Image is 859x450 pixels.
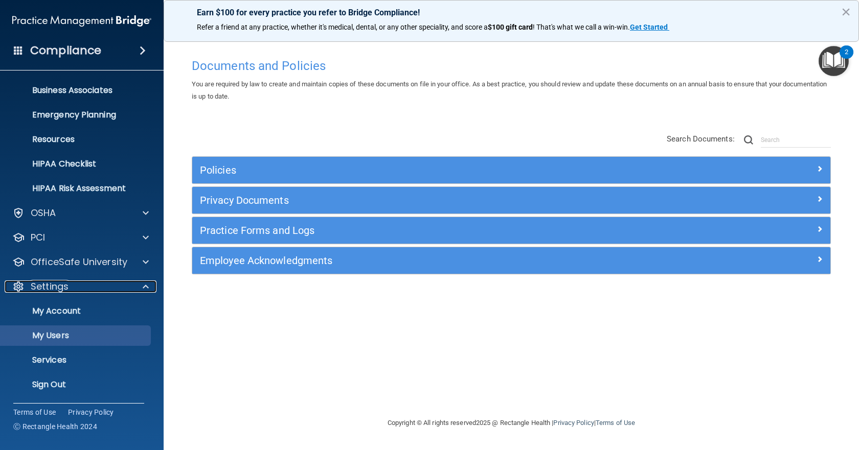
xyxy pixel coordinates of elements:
[31,256,127,268] p: OfficeSafe University
[7,355,146,365] p: Services
[7,330,146,341] p: My Users
[7,183,146,194] p: HIPAA Risk Assessment
[192,80,827,100] span: You are required by law to create and maintain copies of these documents on file in your office. ...
[7,134,146,145] p: Resources
[31,231,45,244] p: PCI
[13,407,56,417] a: Terms of Use
[630,23,668,31] strong: Get Started
[200,252,823,269] a: Employee Acknowledgments
[533,23,630,31] span: ! That's what we call a win-win.
[553,419,594,427] a: Privacy Policy
[200,162,823,178] a: Policies
[12,256,149,268] a: OfficeSafe University
[819,46,849,76] button: Open Resource Center, 2 new notifications
[31,280,69,293] p: Settings
[12,280,149,293] a: Settings
[7,85,146,96] p: Business Associates
[200,192,823,208] a: Privacy Documents
[200,255,663,266] h5: Employee Acknowledgments
[845,52,848,65] div: 2
[197,23,488,31] span: Refer a friend at any practice, whether it's medical, dental, or any other speciality, and score a
[761,132,831,148] input: Search
[12,11,151,31] img: PMB logo
[13,421,97,432] span: Ⓒ Rectangle Health 2024
[630,23,669,31] a: Get Started
[667,134,735,144] span: Search Documents:
[200,225,663,236] h5: Practice Forms and Logs
[31,207,56,219] p: OSHA
[7,306,146,316] p: My Account
[30,43,101,58] h4: Compliance
[596,419,635,427] a: Terms of Use
[68,407,114,417] a: Privacy Policy
[192,59,831,73] h4: Documents and Policies
[325,407,698,439] div: Copyright © All rights reserved 2025 @ Rectangle Health | |
[197,8,826,17] p: Earn $100 for every practice you refer to Bridge Compliance!
[7,380,146,390] p: Sign Out
[12,207,149,219] a: OSHA
[200,222,823,239] a: Practice Forms and Logs
[841,4,851,20] button: Close
[744,135,753,145] img: ic-search.3b580494.png
[12,231,149,244] a: PCI
[7,110,146,120] p: Emergency Planning
[488,23,533,31] strong: $100 gift card
[7,159,146,169] p: HIPAA Checklist
[200,164,663,176] h5: Policies
[200,195,663,206] h5: Privacy Documents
